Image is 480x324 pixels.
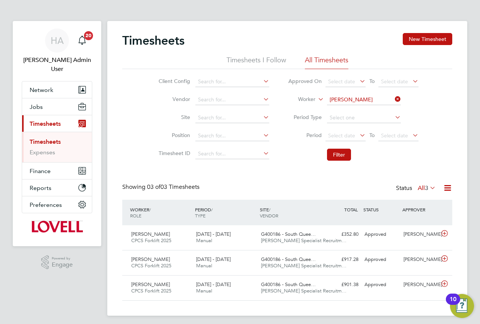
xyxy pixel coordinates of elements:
span: 3 [425,184,428,192]
span: Engage [52,262,73,268]
div: Approved [361,279,400,291]
span: [DATE] - [DATE] [196,231,231,237]
span: Select date [328,78,355,85]
span: / [149,206,151,212]
input: Search for... [195,149,269,159]
div: Approved [361,228,400,241]
span: CPCS Forklift 2025 [131,262,171,269]
span: Reports [30,184,51,191]
span: [PERSON_NAME] [131,256,170,262]
span: Jobs [30,103,43,110]
li: Timesheets I Follow [226,56,286,69]
input: Search for... [195,113,269,123]
div: PERIOD [193,203,258,222]
label: Period Type [288,114,322,121]
label: Site [156,114,190,121]
span: Timesheets [30,120,61,127]
span: To [367,130,377,140]
a: Expenses [30,149,55,156]
span: Preferences [30,201,62,208]
div: [PERSON_NAME] [400,279,439,291]
button: Open Resource Center, 10 new notifications [450,294,474,318]
div: [PERSON_NAME] [400,228,439,241]
button: Jobs [22,98,92,115]
a: Go to home page [22,221,92,233]
span: [PERSON_NAME] [131,281,170,288]
button: Reports [22,179,92,196]
span: G400186 - South Quee… [261,231,316,237]
span: Select date [328,132,355,139]
span: To [367,76,377,86]
span: Manual [196,262,212,269]
span: 20 [84,31,93,40]
button: Finance [22,163,92,179]
div: APPROVER [400,203,439,216]
label: Timesheet ID [156,150,190,157]
span: G400186 - South Quee… [261,256,316,262]
label: Position [156,132,190,139]
button: Preferences [22,196,92,213]
span: [DATE] - [DATE] [196,281,231,288]
a: 20 [75,29,90,53]
label: Worker [282,96,315,103]
div: 10 [450,299,456,309]
div: £917.28 [322,253,361,266]
nav: Main navigation [13,21,101,246]
span: [PERSON_NAME] Specialist Recruitm… [261,237,346,244]
button: Filter [327,149,351,161]
div: SITE [258,203,323,222]
span: TYPE [195,212,205,219]
span: [DATE] - [DATE] [196,256,231,262]
label: Approved On [288,78,322,84]
span: [PERSON_NAME] Specialist Recruitm… [261,262,346,269]
div: Approved [361,253,400,266]
label: Vendor [156,96,190,102]
span: Powered by [52,255,73,262]
div: Timesheets [22,132,92,162]
div: £901.38 [322,279,361,291]
span: VENDOR [260,212,278,219]
span: Network [30,86,53,93]
span: Finance [30,167,51,175]
span: Manual [196,237,212,244]
input: Search for... [327,95,401,105]
button: Timesheets [22,115,92,132]
span: G400186 - South Quee… [261,281,316,288]
input: Search for... [195,77,269,87]
button: Network [22,81,92,98]
span: [PERSON_NAME] [131,231,170,237]
input: Search for... [195,131,269,141]
label: Client Config [156,78,190,84]
div: STATUS [361,203,400,216]
a: Timesheets [30,138,61,145]
span: Manual [196,288,212,294]
span: CPCS Forklift 2025 [131,288,171,294]
span: TOTAL [344,206,358,212]
h2: Timesheets [122,33,184,48]
input: Search for... [195,95,269,105]
span: Select date [381,132,408,139]
a: Powered byEngage [41,255,73,270]
span: 03 of [147,183,160,191]
span: / [211,206,213,212]
span: [PERSON_NAME] Specialist Recruitm… [261,288,346,294]
label: All [418,184,436,192]
span: Hays Admin User [22,56,92,74]
span: CPCS Forklift 2025 [131,237,171,244]
div: Showing [122,183,201,191]
a: HA[PERSON_NAME] Admin User [22,29,92,74]
span: 03 Timesheets [147,183,199,191]
div: [PERSON_NAME] [400,253,439,266]
li: All Timesheets [305,56,348,69]
button: New Timesheet [403,33,452,45]
img: lovell-logo-retina.png [31,221,82,233]
div: Status [396,183,437,194]
span: Select date [381,78,408,85]
div: £352.80 [322,228,361,241]
div: WORKER [128,203,193,222]
span: HA [51,36,64,45]
input: Select one [327,113,401,123]
span: ROLE [130,212,141,219]
label: Period [288,132,322,139]
span: / [269,206,270,212]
